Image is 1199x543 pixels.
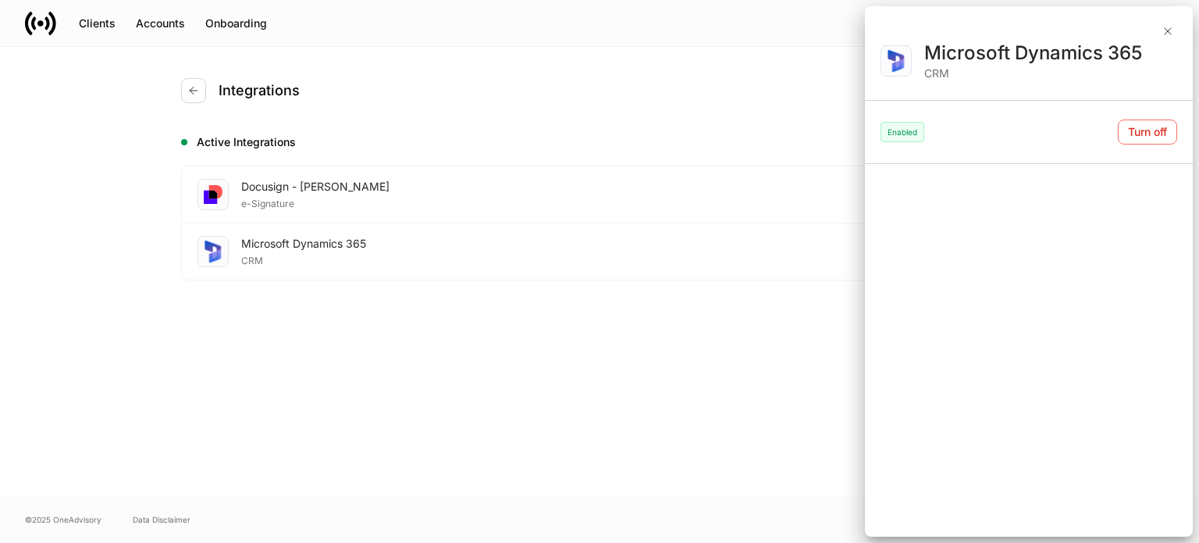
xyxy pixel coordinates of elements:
div: Turn off [1128,124,1167,140]
button: Turn off [1118,120,1177,145]
div: CRM [924,66,1177,81]
div: Enabled [881,122,924,142]
div: Microsoft Dynamics 365 [924,41,1177,66]
img: sIOyOZvWb5kUEAwh5D03bPzsWHrUXBSdsWHDhg8Ma8+nBQBvlija69eFAv+snJUCyn8AqO+ElBnIpgMAAAAASUVORK5CYII= [884,48,909,73]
